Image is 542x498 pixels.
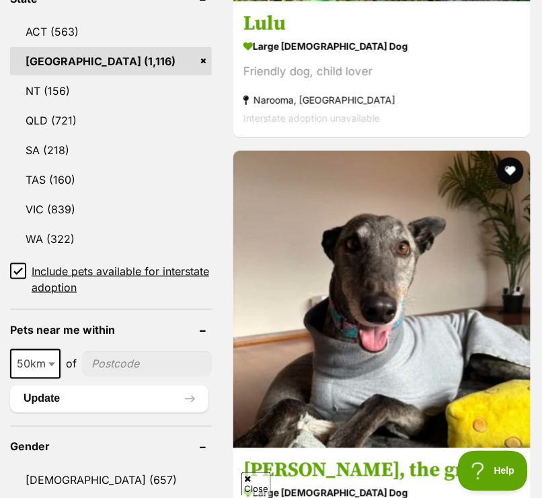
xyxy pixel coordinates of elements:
strong: Narooma, [GEOGRAPHIC_DATA] [243,92,520,110]
strong: large [DEMOGRAPHIC_DATA] Dog [243,37,520,57]
button: Update [10,386,208,413]
a: [GEOGRAPHIC_DATA] (1,116) [10,47,212,75]
span: Include pets available for interstate adoption [32,263,212,295]
a: WA (322) [10,225,212,253]
span: 50km [11,355,59,373]
span: of [66,356,77,372]
h3: [PERSON_NAME], the greyhound [243,458,520,483]
img: Jeff, the greyhound - Greyhound Dog [233,151,531,448]
iframe: Help Scout Beacon - Open [458,451,529,491]
a: VIC (839) [10,195,212,223]
input: postcode [82,351,212,377]
span: Interstate adoption unavailable [243,113,380,124]
span: 50km [10,349,61,379]
a: ACT (563) [10,17,212,46]
div: Friendly dog, child lover [243,63,520,81]
a: NT (156) [10,77,212,105]
a: [DEMOGRAPHIC_DATA] (657) [10,466,212,495]
button: favourite [497,157,524,184]
a: QLD (721) [10,106,212,135]
a: Lulu large [DEMOGRAPHIC_DATA] Dog Friendly dog, child lover Narooma, [GEOGRAPHIC_DATA] Interstate... [233,1,531,138]
header: Gender [10,441,212,453]
a: TAS (160) [10,166,212,194]
a: Include pets available for interstate adoption [10,263,212,295]
h3: Lulu [243,11,520,37]
header: Pets near me within [10,324,212,336]
span: Close [241,472,271,496]
a: SA (218) [10,136,212,164]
